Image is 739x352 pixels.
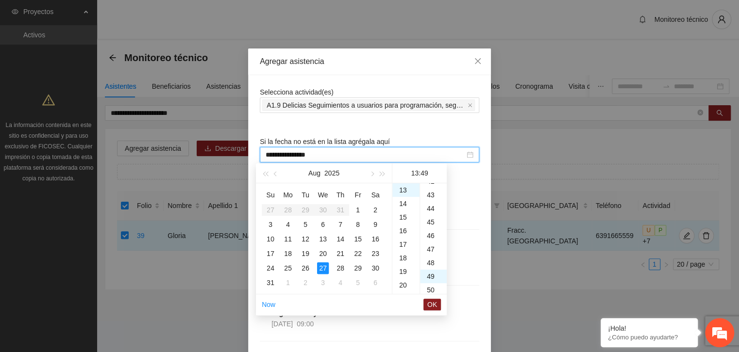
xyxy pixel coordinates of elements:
[349,275,367,290] td: 2025-09-05
[392,183,420,197] div: 13
[349,246,367,261] td: 2025-08-22
[265,248,276,259] div: 17
[367,203,384,217] td: 2025-08-02
[474,57,482,65] span: close
[369,277,381,288] div: 6
[608,324,690,332] div: ¡Hola!
[314,261,332,275] td: 2025-08-27
[317,219,329,230] div: 6
[420,229,447,242] div: 46
[367,275,384,290] td: 2025-09-06
[332,261,349,275] td: 2025-08-28
[392,197,420,210] div: 14
[297,261,314,275] td: 2025-08-26
[367,232,384,246] td: 2025-08-16
[335,219,346,230] div: 7
[159,5,183,28] div: Minimizar ventana de chat en vivo
[282,262,294,274] div: 25
[262,217,279,232] td: 2025-08-03
[352,262,364,274] div: 29
[265,233,276,245] div: 10
[314,275,332,290] td: 2025-09-03
[297,275,314,290] td: 2025-09-02
[349,261,367,275] td: 2025-08-29
[317,233,329,245] div: 13
[465,48,491,75] button: Close
[267,100,466,111] span: A1.9 Delicias Seguimientos a usuarios para programación, seguimiento y canalización.
[420,202,447,215] div: 44
[332,217,349,232] td: 2025-08-07
[420,242,447,256] div: 47
[297,217,314,232] td: 2025-08-05
[262,261,279,275] td: 2025-08-24
[279,261,297,275] td: 2025-08-25
[423,299,441,310] button: OK
[392,224,420,238] div: 16
[317,277,329,288] div: 3
[260,56,479,67] div: Agregar asistencia
[396,163,443,183] div: 13:49
[468,103,472,108] span: close
[349,203,367,217] td: 2025-08-01
[420,188,447,202] div: 43
[300,277,311,288] div: 2
[262,99,475,111] span: A1.9 Delicias Seguimientos a usuarios para programación, seguimiento y canalización.
[279,232,297,246] td: 2025-08-11
[392,265,420,278] div: 19
[608,334,690,341] p: ¿Cómo puedo ayudarte?
[335,277,346,288] div: 4
[260,138,390,145] span: Si la fecha no está en la lista agrégala aquí
[349,217,367,232] td: 2025-08-08
[297,246,314,261] td: 2025-08-19
[300,233,311,245] div: 12
[279,246,297,261] td: 2025-08-18
[369,233,381,245] div: 16
[300,262,311,274] div: 26
[317,248,329,259] div: 20
[392,278,420,292] div: 20
[50,49,163,62] div: Chatee con nosotros ahora
[262,232,279,246] td: 2025-08-10
[262,187,279,203] th: Su
[56,118,134,216] span: Estamos en línea.
[335,262,346,274] div: 28
[260,88,334,96] span: Selecciona actividad(es)
[282,219,294,230] div: 4
[271,320,293,328] span: [DATE]
[349,187,367,203] th: Fr
[265,219,276,230] div: 3
[279,217,297,232] td: 2025-08-04
[352,219,364,230] div: 8
[427,299,437,310] span: OK
[262,246,279,261] td: 2025-08-17
[420,215,447,229] div: 45
[300,248,311,259] div: 19
[392,210,420,224] div: 15
[367,261,384,275] td: 2025-08-30
[300,219,311,230] div: 5
[420,270,447,283] div: 49
[352,233,364,245] div: 15
[314,232,332,246] td: 2025-08-13
[332,246,349,261] td: 2025-08-21
[367,217,384,232] td: 2025-08-09
[335,248,346,259] div: 21
[352,248,364,259] div: 22
[420,283,447,297] div: 50
[317,262,329,274] div: 27
[392,238,420,251] div: 17
[297,320,314,328] span: 09:00
[308,163,320,183] button: Aug
[352,204,364,216] div: 1
[265,262,276,274] div: 24
[367,246,384,261] td: 2025-08-23
[335,233,346,245] div: 14
[367,187,384,203] th: Sa
[349,232,367,246] td: 2025-08-15
[369,262,381,274] div: 30
[352,277,364,288] div: 5
[392,292,420,305] div: 21
[369,219,381,230] div: 9
[265,277,276,288] div: 31
[297,232,314,246] td: 2025-08-12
